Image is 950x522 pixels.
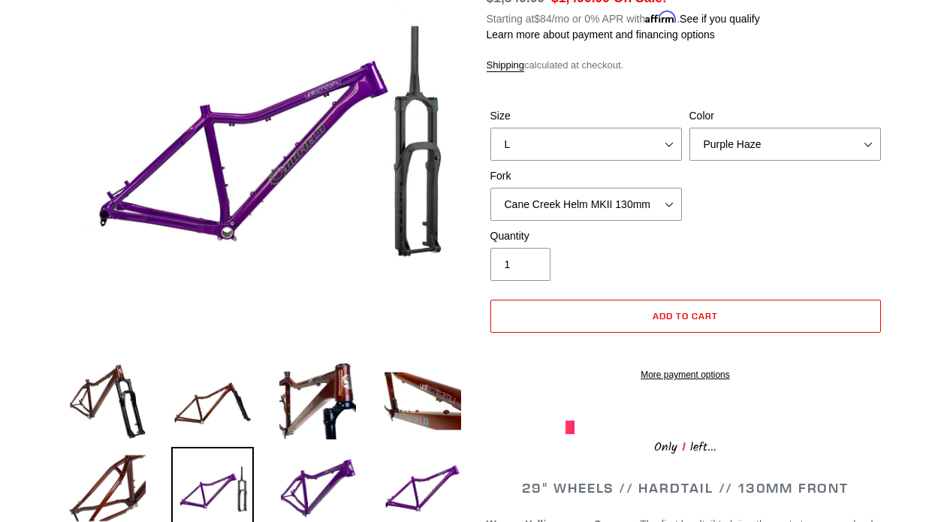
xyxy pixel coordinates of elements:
label: Fork [490,168,682,184]
div: calculated at checkout. [487,58,885,73]
span: $84 [534,13,551,25]
span: Affirm [645,11,677,23]
span: 1 [677,438,690,457]
button: Add to cart [490,300,881,333]
div: Only left... [565,434,806,457]
p: Starting at /mo or 0% APR with . [487,8,760,27]
a: Learn more about payment and financing options [487,29,715,41]
span: Add to cart [653,310,718,321]
a: See if you qualify - Learn more about Affirm Financing (opens in modal) [680,13,760,25]
label: Quantity [490,228,682,244]
a: More payment options [490,368,881,382]
img: Load image into Gallery viewer, YELLI SCREAMY - Frame + Fork [66,360,149,442]
label: Color [689,108,881,124]
span: 29" WHEELS // HARDTAIL // 130MM FRONT [522,479,849,496]
label: Size [490,108,682,124]
a: Shipping [487,59,525,72]
img: Load image into Gallery viewer, YELLI SCREAMY - Frame + Fork [382,360,464,442]
img: Load image into Gallery viewer, YELLI SCREAMY - Frame + Fork [276,360,359,442]
img: Load image into Gallery viewer, YELLI SCREAMY - Frame + Fork [171,360,254,442]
